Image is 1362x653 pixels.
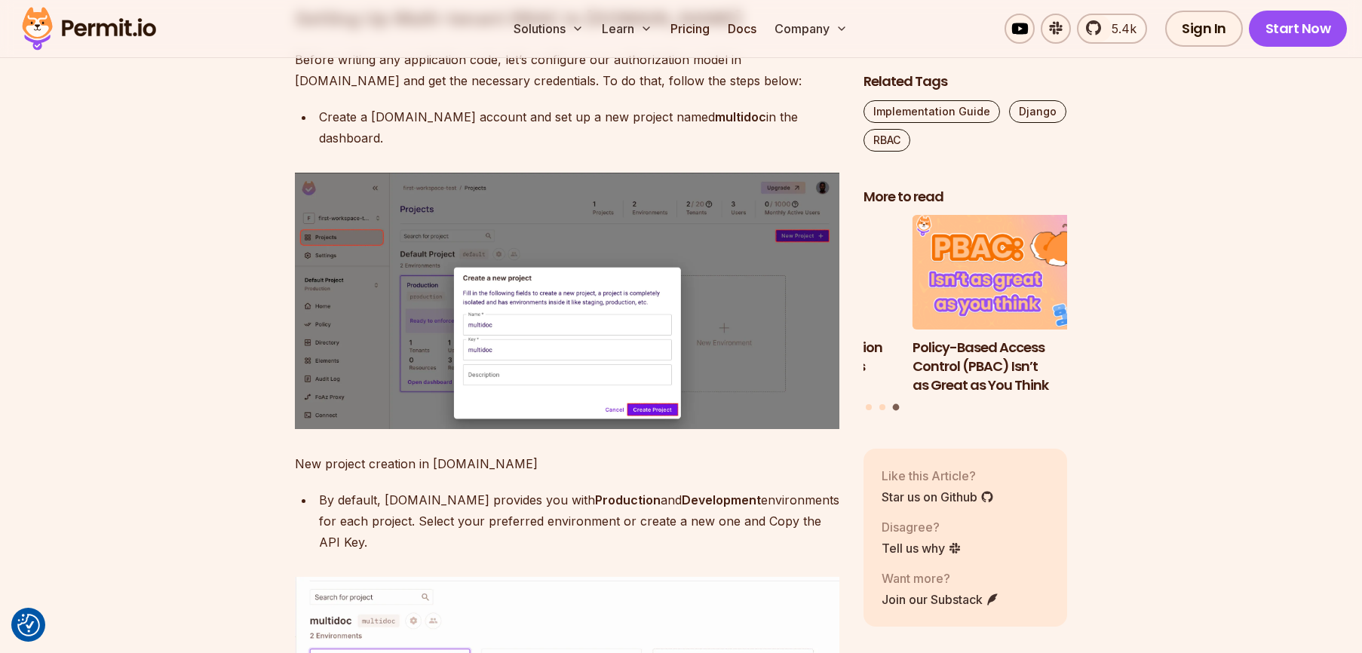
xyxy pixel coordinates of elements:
[913,216,1116,395] li: 3 of 3
[664,14,716,44] a: Pricing
[913,216,1116,330] img: Policy-Based Access Control (PBAC) Isn’t as Great as You Think
[882,590,999,609] a: Join our Substack
[295,453,839,474] p: New project creation in [DOMAIN_NAME]
[715,109,766,124] strong: multidoc
[319,489,839,553] div: By default, [DOMAIN_NAME] provides you with and environments for each project. Select your prefer...
[864,129,910,152] a: RBAC
[17,614,40,636] button: Consent Preferences
[295,173,839,429] img: image.png
[17,614,40,636] img: Revisit consent button
[768,14,854,44] button: Company
[1249,11,1348,47] a: Start Now
[693,339,897,376] h3: Implementing Authentication and Authorization in Next.js
[319,106,839,149] div: Create a [DOMAIN_NAME] account and set up a new project named in the dashboard.
[882,467,994,485] p: Like this Article?
[913,216,1116,395] a: Policy-Based Access Control (PBAC) Isn’t as Great as You ThinkPolicy-Based Access Control (PBAC) ...
[864,188,1067,207] h2: More to read
[722,14,762,44] a: Docs
[1077,14,1147,44] a: 5.4k
[1009,100,1066,123] a: Django
[882,569,999,587] p: Want more?
[295,49,839,91] p: Before writing any application code, let’s configure our authorization model in [DOMAIN_NAME] and...
[864,100,1000,123] a: Implementation Guide
[892,404,899,411] button: Go to slide 3
[866,404,872,410] button: Go to slide 1
[693,216,897,330] img: Implementing Authentication and Authorization in Next.js
[879,404,885,410] button: Go to slide 2
[882,518,962,536] p: Disagree?
[682,492,761,507] strong: Development
[508,14,590,44] button: Solutions
[913,339,1116,394] h3: Policy-Based Access Control (PBAC) Isn’t as Great as You Think
[882,539,962,557] a: Tell us why
[864,72,1067,91] h2: Related Tags
[882,488,994,506] a: Star us on Github
[693,216,897,395] li: 2 of 3
[1165,11,1243,47] a: Sign In
[864,216,1067,413] div: Posts
[1103,20,1137,38] span: 5.4k
[596,14,658,44] button: Learn
[15,3,163,54] img: Permit logo
[595,492,661,507] strong: Production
